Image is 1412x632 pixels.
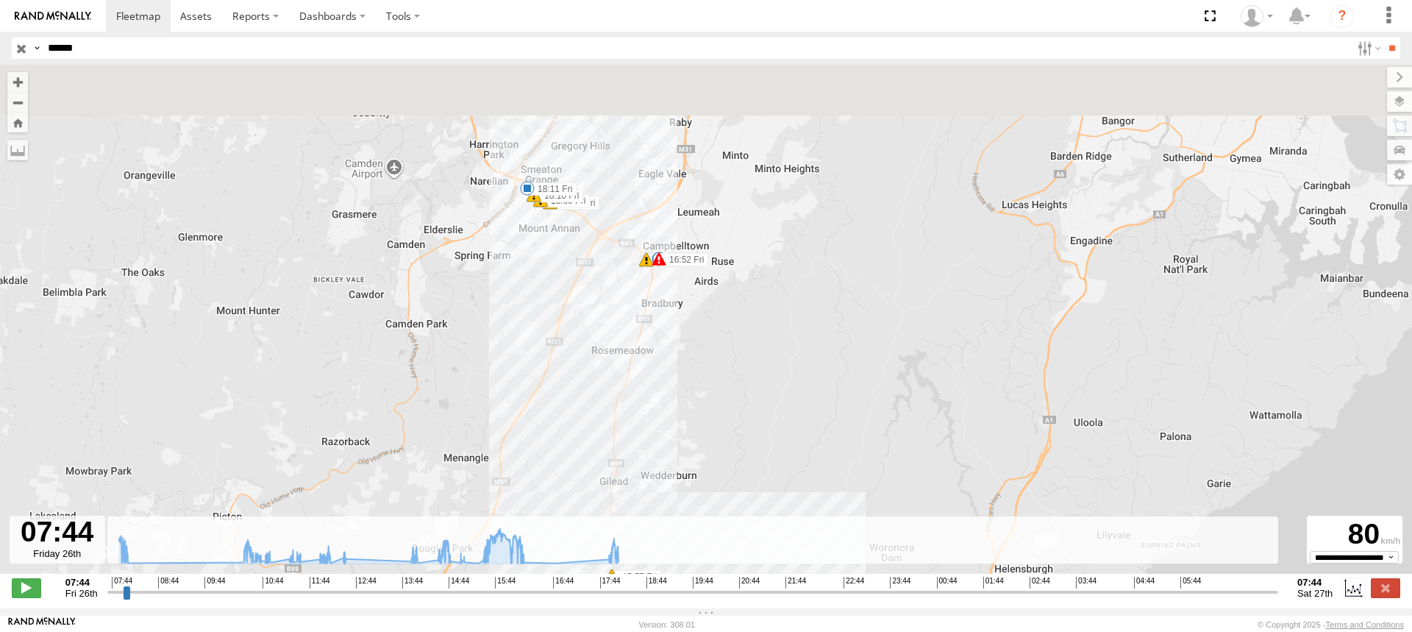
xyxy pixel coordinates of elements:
[7,72,28,92] button: Zoom in
[65,588,98,599] span: Fri 26th Sep 2025
[534,189,583,202] label: 18:10 Fri
[1180,577,1201,589] span: 05:44
[659,253,708,266] label: 16:52 Fri
[158,577,179,589] span: 08:44
[495,577,516,589] span: 15:44
[844,577,864,589] span: 22:44
[1235,5,1278,27] div: Tye Clark
[785,577,806,589] span: 21:44
[1297,588,1333,599] span: Sat 27th Sep 2025
[449,577,469,589] span: 14:44
[204,577,225,589] span: 09:44
[527,182,577,196] label: 18:11 Fri
[8,617,76,632] a: Visit our Website
[402,577,423,589] span: 13:44
[890,577,910,589] span: 23:44
[600,577,621,589] span: 17:44
[1297,577,1333,588] strong: 07:44
[553,577,574,589] span: 16:44
[1352,38,1383,59] label: Search Filter Options
[1030,577,1050,589] span: 02:44
[310,577,330,589] span: 11:44
[639,620,695,629] div: Version: 308.01
[7,92,28,113] button: Zoom out
[739,577,760,589] span: 20:44
[1387,164,1412,185] label: Map Settings
[550,196,599,210] label: 18:08 Fri
[541,194,590,207] label: 18:09 Fri
[1371,578,1400,597] label: Close
[7,140,28,160] label: Measure
[7,113,28,132] button: Zoom Home
[112,577,132,589] span: 07:44
[646,254,696,267] label: 18:02 Fri
[1076,577,1097,589] span: 03:44
[31,38,43,59] label: Search Query
[356,577,377,589] span: 12:44
[1134,577,1155,589] span: 04:44
[1309,518,1400,551] div: 80
[15,11,91,21] img: rand-logo.svg
[937,577,958,589] span: 00:44
[612,570,661,583] label: 15:57 Fri
[1326,620,1404,629] a: Terms and Conditions
[65,577,98,588] strong: 07:44
[983,577,1004,589] span: 01:44
[1258,620,1404,629] div: © Copyright 2025 -
[263,577,283,589] span: 10:44
[12,578,41,597] label: Play/Stop
[1330,4,1354,28] i: ?
[693,577,713,589] span: 19:44
[646,577,667,589] span: 18:44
